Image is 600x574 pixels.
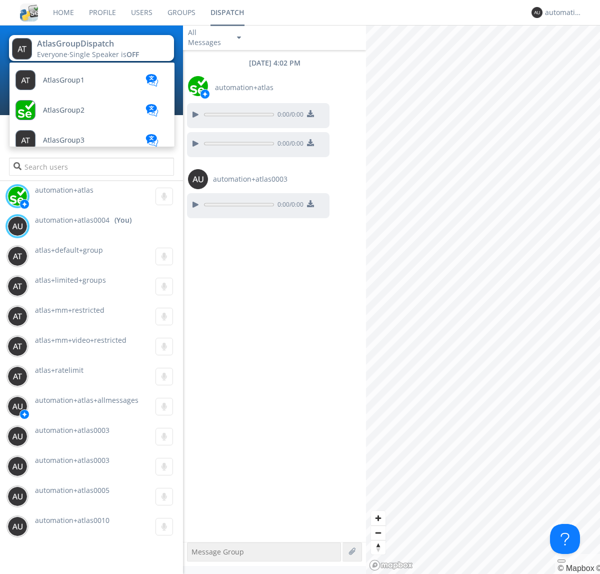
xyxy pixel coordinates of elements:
[215,83,273,93] span: automation+atlas
[7,306,27,326] img: 373638.png
[7,276,27,296] img: 373638.png
[7,396,27,416] img: 373638.png
[144,74,159,87] img: translation-blue.svg
[35,515,109,525] span: automation+atlas0010
[35,305,104,315] span: atlas+mm+restricted
[35,365,83,375] span: atlas+ratelimit
[307,200,314,207] img: download media button
[274,139,303,150] span: 0:00 / 0:00
[7,486,27,506] img: 373638.png
[43,77,84,84] span: AtlasGroup1
[144,104,159,117] img: translation-blue.svg
[557,559,565,562] button: Toggle attribution
[7,366,27,386] img: 373638.png
[35,215,109,225] span: automation+atlas0004
[7,216,27,236] img: 373638.png
[7,456,27,476] img: 373638.png
[35,185,93,195] span: automation+atlas
[557,564,594,572] a: Mapbox
[307,110,314,117] img: download media button
[35,245,103,255] span: atlas+default+group
[35,485,109,495] span: automation+atlas0005
[371,511,385,525] button: Zoom in
[35,425,109,435] span: automation+atlas0003
[371,526,385,540] span: Zoom out
[43,107,84,114] span: AtlasGroup2
[371,525,385,540] button: Zoom out
[188,28,228,48] div: All Messages
[545,8,582,18] div: automation+atlas0004
[37,38,149,50] div: AtlasGroupDispatch
[20,4,38,22] img: cddb5a64eb264b2086981ab96f4c1ba7
[35,275,106,285] span: atlas+limited+groups
[7,516,27,536] img: 373638.png
[7,426,27,446] img: 373638.png
[35,335,126,345] span: atlas+mm+video+restricted
[274,200,303,211] span: 0:00 / 0:00
[274,110,303,121] span: 0:00 / 0:00
[188,169,208,189] img: 373638.png
[9,158,173,176] input: Search users
[371,540,385,554] button: Reset bearing to north
[7,186,27,206] img: d2d01cd9b4174d08988066c6d424eccd
[188,76,208,96] img: d2d01cd9b4174d08988066c6d424eccd
[35,455,109,465] span: automation+atlas0003
[37,50,149,60] div: Everyone ·
[144,134,159,147] img: translation-blue.svg
[7,336,27,356] img: 373638.png
[531,7,542,18] img: 373638.png
[183,58,366,68] div: [DATE] 4:02 PM
[9,62,175,147] ul: AtlasGroupDispatchEveryone·Single Speaker isOFF
[114,215,131,225] div: (You)
[9,35,173,61] button: AtlasGroupDispatchEveryone·Single Speaker isOFF
[237,37,241,39] img: caret-down-sm.svg
[35,395,138,405] span: automation+atlas+allmessages
[43,137,84,144] span: AtlasGroup3
[12,38,32,60] img: 373638.png
[126,50,139,59] span: OFF
[369,559,413,571] a: Mapbox logo
[307,139,314,146] img: download media button
[550,524,580,554] iframe: Toggle Customer Support
[213,174,287,184] span: automation+atlas0003
[7,246,27,266] img: 373638.png
[69,50,139,59] span: Single Speaker is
